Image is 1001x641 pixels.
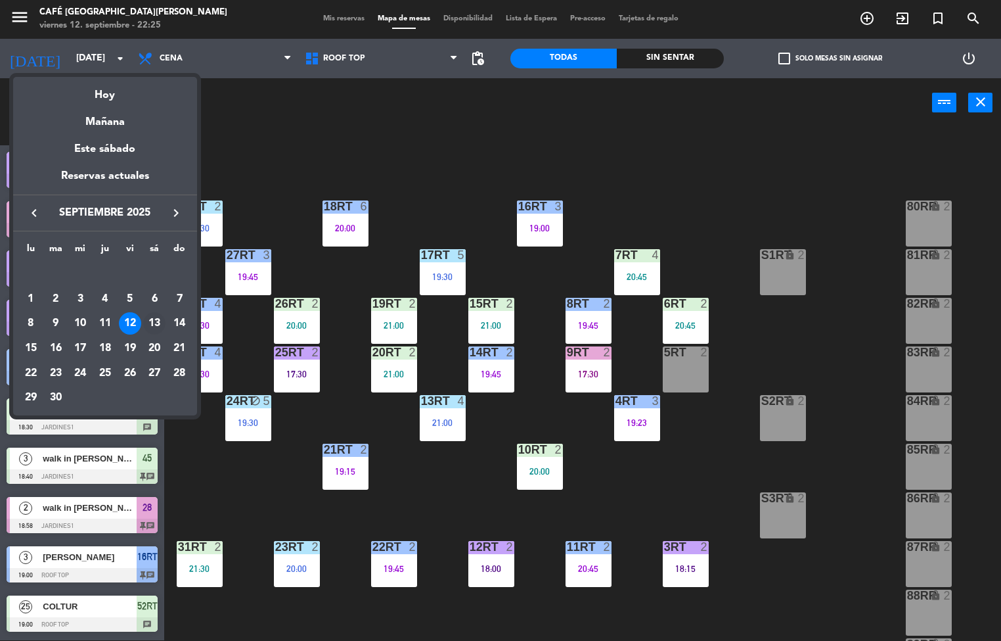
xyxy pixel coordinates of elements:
button: keyboard_arrow_right [164,204,188,222]
td: 19 de septiembre de 2025 [118,336,143,361]
div: 10 [69,312,91,335]
div: 19 [119,337,141,360]
td: SEP. [18,262,192,287]
td: 2 de septiembre de 2025 [43,287,68,312]
td: 22 de septiembre de 2025 [18,361,43,386]
td: 5 de septiembre de 2025 [118,287,143,312]
td: 3 de septiembre de 2025 [68,287,93,312]
div: 9 [45,312,67,335]
button: keyboard_arrow_left [22,204,46,222]
th: viernes [118,241,143,262]
td: 1 de septiembre de 2025 [18,287,43,312]
div: 7 [168,288,190,310]
td: 4 de septiembre de 2025 [93,287,118,312]
td: 9 de septiembre de 2025 [43,311,68,336]
div: 22 [20,362,42,385]
div: 5 [119,288,141,310]
th: martes [43,241,68,262]
div: 15 [20,337,42,360]
i: keyboard_arrow_right [168,205,184,221]
td: 24 de septiembre de 2025 [68,361,93,386]
div: 20 [143,337,166,360]
td: 17 de septiembre de 2025 [68,336,93,361]
td: 14 de septiembre de 2025 [167,311,192,336]
div: 28 [168,362,190,385]
i: keyboard_arrow_left [26,205,42,221]
td: 26 de septiembre de 2025 [118,361,143,386]
div: 27 [143,362,166,385]
div: 25 [94,362,116,385]
div: 4 [94,288,116,310]
td: 25 de septiembre de 2025 [93,361,118,386]
div: 16 [45,337,67,360]
td: 15 de septiembre de 2025 [18,336,43,361]
div: 24 [69,362,91,385]
div: 14 [168,312,190,335]
div: 21 [168,337,190,360]
div: 6 [143,288,166,310]
div: Este sábado [13,131,197,168]
td: 28 de septiembre de 2025 [167,361,192,386]
div: 3 [69,288,91,310]
td: 13 de septiembre de 2025 [143,311,167,336]
div: Hoy [13,77,197,104]
th: domingo [167,241,192,262]
div: 12 [119,312,141,335]
div: 8 [20,312,42,335]
td: 11 de septiembre de 2025 [93,311,118,336]
th: miércoles [68,241,93,262]
div: Reservas actuales [13,168,197,195]
td: 12 de septiembre de 2025 [118,311,143,336]
td: 27 de septiembre de 2025 [143,361,167,386]
td: 23 de septiembre de 2025 [43,361,68,386]
td: 30 de septiembre de 2025 [43,386,68,411]
td: 20 de septiembre de 2025 [143,336,167,361]
div: 29 [20,387,42,409]
td: 18 de septiembre de 2025 [93,336,118,361]
td: 16 de septiembre de 2025 [43,336,68,361]
th: lunes [18,241,43,262]
td: 8 de septiembre de 2025 [18,311,43,336]
div: 30 [45,387,67,409]
div: 26 [119,362,141,385]
div: 13 [143,312,166,335]
span: septiembre 2025 [46,204,164,222]
td: 7 de septiembre de 2025 [167,287,192,312]
div: Mañana [13,104,197,131]
div: 1 [20,288,42,310]
td: 29 de septiembre de 2025 [18,386,43,411]
div: 23 [45,362,67,385]
td: 21 de septiembre de 2025 [167,336,192,361]
td: 10 de septiembre de 2025 [68,311,93,336]
th: sábado [143,241,167,262]
div: 11 [94,312,116,335]
div: 18 [94,337,116,360]
th: jueves [93,241,118,262]
div: 2 [45,288,67,310]
div: 17 [69,337,91,360]
td: 6 de septiembre de 2025 [143,287,167,312]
